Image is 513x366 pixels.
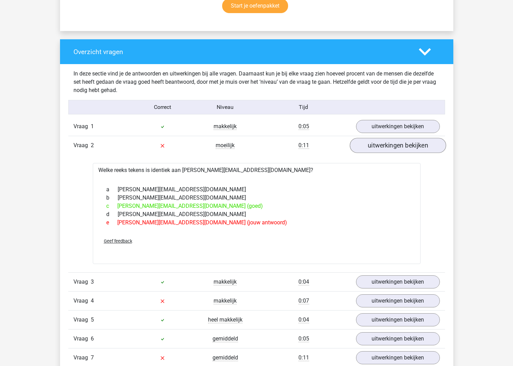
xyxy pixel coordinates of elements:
[349,138,446,153] a: uitwerkingen bekijken
[194,103,257,111] div: Niveau
[356,351,440,364] a: uitwerkingen bekijken
[298,142,309,149] span: 0:11
[73,278,91,286] span: Vraag
[93,163,421,264] div: Welke reeks tekens is identiek aan [PERSON_NAME][EMAIL_ADDRESS][DOMAIN_NAME]?
[73,297,91,305] span: Vraag
[356,313,440,326] a: uitwerkingen bekijken
[131,103,194,111] div: Correct
[208,316,243,323] span: heel makkelijk
[106,210,118,218] span: d
[214,278,237,285] span: makkelijk
[298,335,309,342] span: 0:05
[73,335,91,343] span: Vraag
[216,142,235,149] span: moeilijk
[356,332,440,345] a: uitwerkingen bekijken
[298,123,309,130] span: 0:05
[101,185,412,194] div: [PERSON_NAME][EMAIL_ADDRESS][DOMAIN_NAME]
[91,123,94,130] span: 1
[73,48,408,56] h4: Overzicht vragen
[106,194,118,202] span: b
[214,123,237,130] span: makkelijk
[101,202,412,210] div: [PERSON_NAME][EMAIL_ADDRESS][DOMAIN_NAME] (goed)
[104,238,132,244] span: Geef feedback
[73,354,91,362] span: Vraag
[214,297,237,304] span: makkelijk
[298,316,309,323] span: 0:04
[91,335,94,342] span: 6
[298,354,309,361] span: 0:11
[73,141,91,150] span: Vraag
[256,103,351,111] div: Tijd
[73,316,91,324] span: Vraag
[106,185,118,194] span: a
[101,210,412,218] div: [PERSON_NAME][EMAIL_ADDRESS][DOMAIN_NAME]
[213,335,238,342] span: gemiddeld
[91,142,94,149] span: 2
[298,297,309,304] span: 0:07
[356,294,440,307] a: uitwerkingen bekijken
[356,120,440,133] a: uitwerkingen bekijken
[91,354,94,361] span: 7
[101,218,412,227] div: [PERSON_NAME][EMAIL_ADDRESS][DOMAIN_NAME] (jouw antwoord)
[298,278,309,285] span: 0:04
[91,297,94,304] span: 4
[73,122,91,131] span: Vraag
[106,202,117,210] span: c
[101,194,412,202] div: [PERSON_NAME][EMAIL_ADDRESS][DOMAIN_NAME]
[91,316,94,323] span: 5
[213,354,238,361] span: gemiddeld
[356,275,440,288] a: uitwerkingen bekijken
[106,218,117,227] span: e
[68,70,445,94] div: In deze sectie vind je de antwoorden en uitwerkingen bij alle vragen. Daarnaast kun je bij elke v...
[91,278,94,285] span: 3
